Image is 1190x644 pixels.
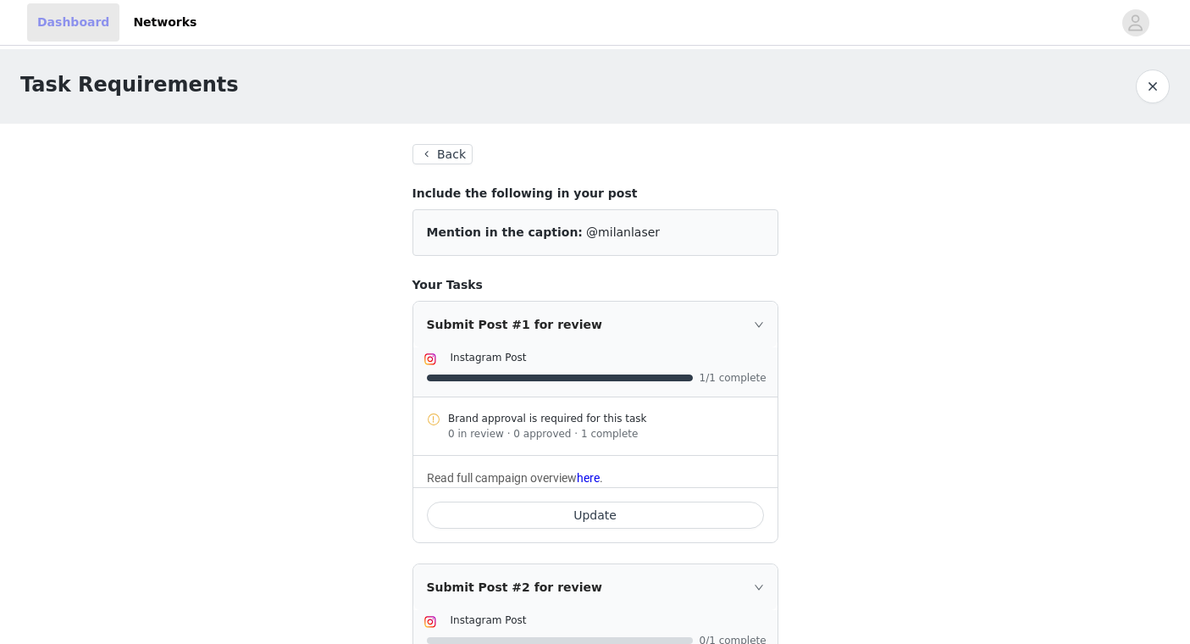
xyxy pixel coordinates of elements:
[1127,9,1143,36] div: avatar
[427,225,583,239] span: Mention in the caption:
[754,582,764,592] i: icon: right
[448,411,764,426] div: Brand approval is required for this task
[754,319,764,330] i: icon: right
[577,471,600,485] a: here
[423,353,437,366] img: Instagram Icon
[427,471,603,485] span: Read full campaign overview .
[423,615,437,629] img: Instagram Icon
[448,426,764,441] div: 0 in review · 0 approved · 1 complete
[20,69,239,100] h1: Task Requirements
[586,225,660,239] span: @milanlaser
[451,352,527,364] span: Instagram Post
[412,144,473,164] button: Back
[412,185,778,203] h4: Include the following in your post
[27,3,119,42] a: Dashboard
[413,302,778,347] div: icon: rightSubmit Post #1 for review
[700,373,767,383] span: 1/1 complete
[451,614,527,626] span: Instagram Post
[413,564,778,610] div: icon: rightSubmit Post #2 for review
[427,502,764,529] button: Update
[412,276,778,294] h4: Your Tasks
[123,3,207,42] a: Networks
